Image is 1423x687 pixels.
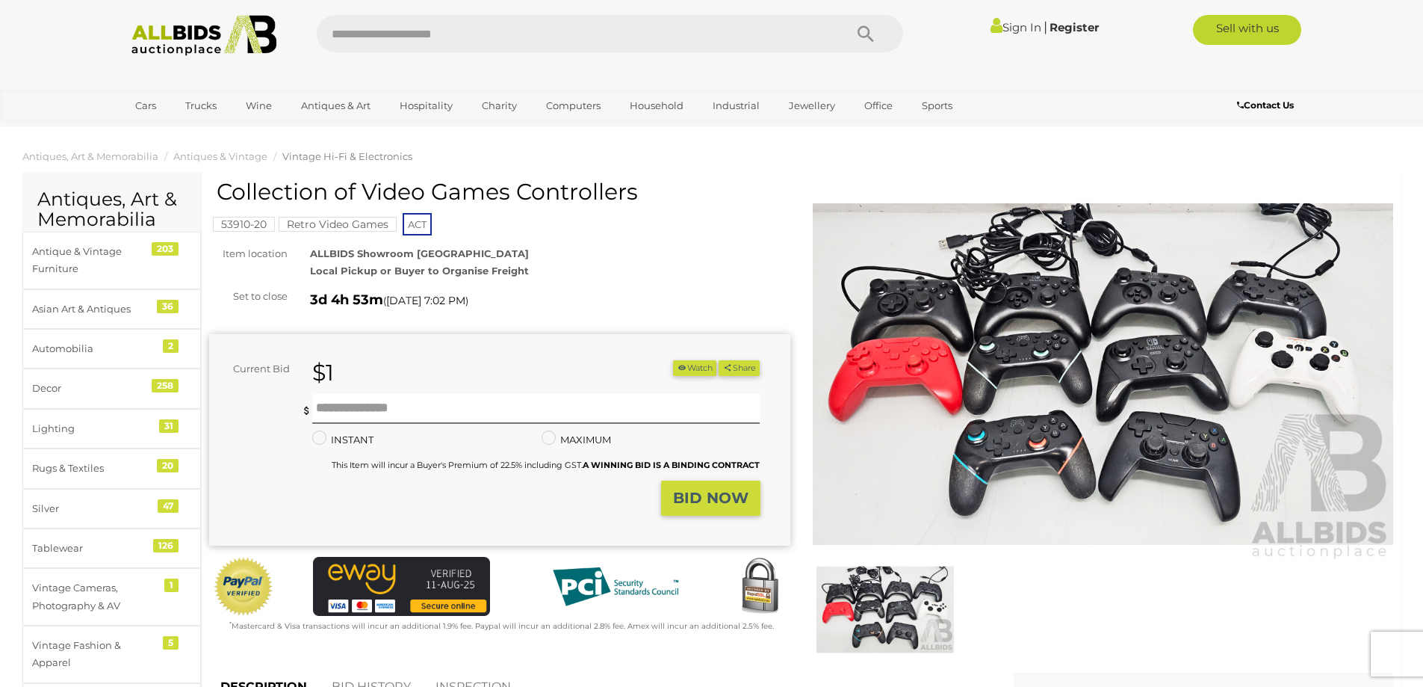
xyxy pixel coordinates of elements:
label: INSTANT [312,431,373,449]
a: Sell with us [1193,15,1301,45]
span: [DATE] 7:02 PM [386,294,465,307]
mark: 53910-20 [213,217,275,232]
div: 31 [159,419,179,433]
a: 53910-20 [213,218,275,230]
span: ACT [403,213,432,235]
li: Watch this item [673,360,716,376]
div: 203 [152,242,179,256]
a: Antiques, Art & Memorabilia [22,150,158,162]
img: Collection of Video Games Controllers [813,187,1394,561]
small: Mastercard & Visa transactions will incur an additional 1.9% fee. Paypal will incur an additional... [229,621,774,631]
mark: Retro Video Games [279,217,397,232]
a: Office [855,93,902,118]
strong: BID NOW [673,489,748,507]
a: Vintage Cameras, Photography & AV 1 [22,568,201,626]
a: Contact Us [1237,97,1298,114]
strong: $1 [312,359,334,386]
div: Set to close [198,288,299,305]
a: Silver 47 [22,489,201,529]
div: Rugs & Textiles [32,460,155,477]
div: 20 [157,459,179,472]
div: Asian Art & Antiques [32,301,155,318]
div: Vintage Cameras, Photography & AV [32,579,155,614]
button: Search [828,15,903,52]
div: 5 [163,636,179,650]
a: Computers [536,93,610,118]
a: Register [1050,20,1099,34]
img: Collection of Video Games Controllers [816,565,954,654]
a: Charity [472,93,527,118]
span: | [1044,19,1047,35]
div: Lighting [32,420,155,437]
a: Cars [125,93,166,118]
div: Antique & Vintage Furniture [32,243,155,278]
div: 1 [164,579,179,592]
b: A WINNING BID IS A BINDING CONTRACT [583,460,760,470]
button: Share [719,360,760,376]
div: Silver [32,500,155,517]
a: Industrial [703,93,769,118]
a: Asian Art & Antiques 36 [22,289,201,329]
a: Household [620,93,693,118]
h1: Collection of Video Games Controllers [217,179,787,204]
div: Tablewear [32,540,155,557]
strong: ALLBIDS Showroom [GEOGRAPHIC_DATA] [310,247,529,259]
h2: Antiques, Art & Memorabilia [37,189,186,230]
img: Official PayPal Seal [213,557,274,617]
a: Tablewear 126 [22,529,201,568]
img: Secured by Rapid SSL [730,557,790,617]
div: Vintage Fashion & Apparel [32,637,155,672]
div: 258 [152,379,179,392]
div: Item location [198,245,299,262]
div: Decor [32,380,155,397]
a: Jewellery [779,93,845,118]
div: 47 [158,499,179,513]
a: Lighting 31 [22,409,201,449]
label: MAXIMUM [542,431,611,449]
a: Rugs & Textiles 20 [22,449,201,488]
a: Sign In [990,20,1041,34]
b: Contact Us [1237,99,1294,111]
a: Antiques & Art [291,93,380,118]
strong: Local Pickup or Buyer to Organise Freight [310,265,529,277]
a: Wine [236,93,282,118]
div: Automobilia [32,340,155,357]
a: Hospitality [390,93,462,118]
a: Retro Video Games [279,218,397,230]
a: Vintage Fashion & Apparel 5 [22,626,201,683]
a: Vintage Hi-Fi & Electronics [282,150,412,162]
a: Automobilia 2 [22,329,201,369]
a: Antique & Vintage Furniture 203 [22,232,201,289]
a: Sports [912,93,962,118]
a: Trucks [176,93,226,118]
img: eWAY Payment Gateway [313,557,490,616]
div: 2 [163,339,179,353]
img: Allbids.com.au [123,15,285,56]
div: Current Bid [209,360,301,378]
div: 36 [157,300,179,313]
strong: 3d 4h 53m [310,292,383,308]
div: 126 [153,539,179,552]
button: BID NOW [661,481,760,516]
span: ( ) [383,295,468,306]
a: [GEOGRAPHIC_DATA] [125,118,251,143]
a: Decor 258 [22,369,201,408]
small: This Item will incur a Buyer's Premium of 22.5% including GST. [332,460,760,470]
button: Watch [673,360,716,376]
img: PCI DSS compliant [541,557,690,617]
a: Antiques & Vintage [173,150,267,162]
